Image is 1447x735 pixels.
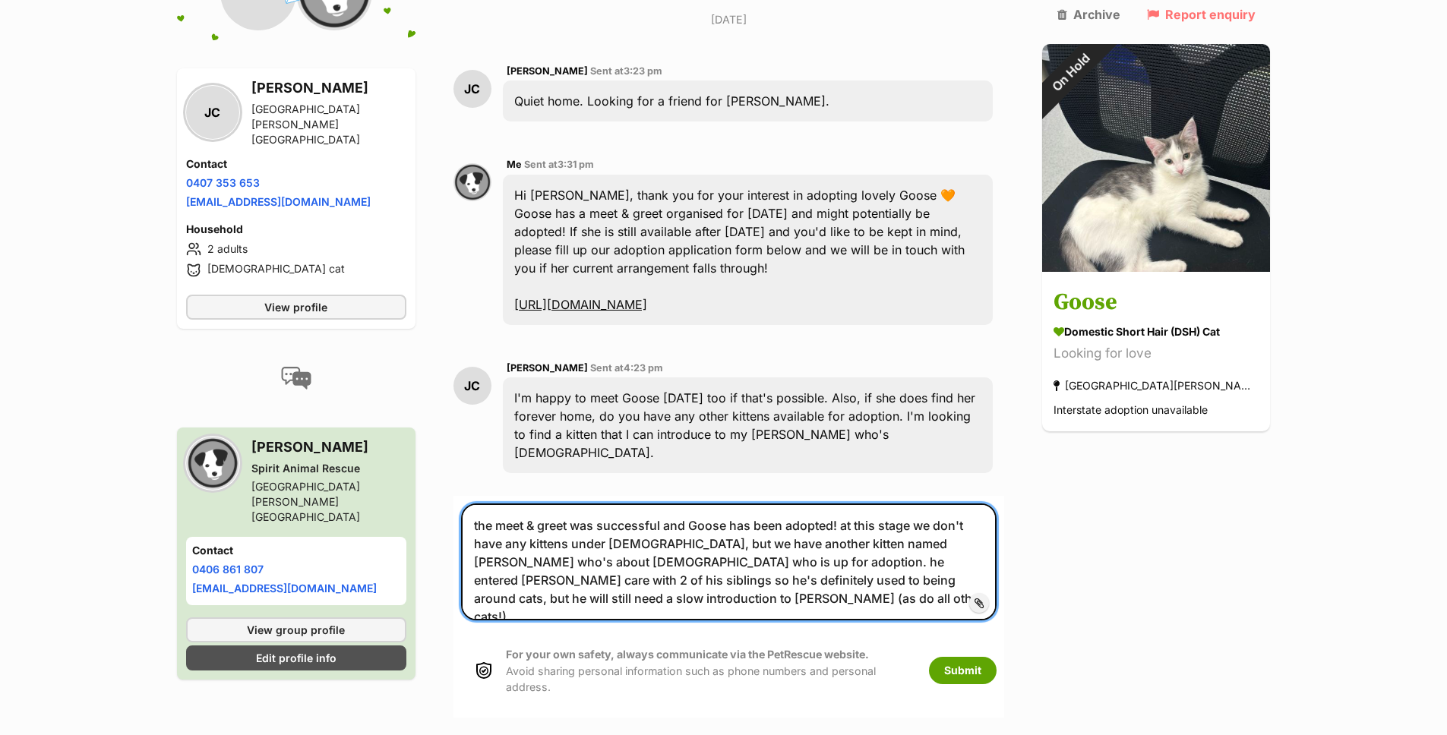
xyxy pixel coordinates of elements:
a: [URL][DOMAIN_NAME] [514,297,647,312]
span: [PERSON_NAME] [507,65,588,77]
a: [EMAIL_ADDRESS][DOMAIN_NAME] [186,195,371,208]
div: [GEOGRAPHIC_DATA][PERSON_NAME][GEOGRAPHIC_DATA] [251,479,406,525]
a: [EMAIL_ADDRESS][DOMAIN_NAME] [192,582,377,595]
button: Submit [929,657,997,684]
span: Sent at [590,362,663,374]
div: JC [453,70,491,108]
a: 0406 861 807 [192,563,264,576]
div: I'm happy to meet Goose [DATE] too if that's possible. Also, if she does find her forever home, d... [503,377,994,473]
h3: [PERSON_NAME] [251,77,406,99]
h3: [PERSON_NAME] [251,437,406,458]
a: Archive [1057,8,1120,21]
img: Goose [1042,44,1270,272]
h3: Goose [1054,286,1259,320]
li: 2 adults [186,240,406,258]
div: Quiet home. Looking for a friend for [PERSON_NAME]. [503,80,994,121]
div: JC [186,86,239,139]
div: [GEOGRAPHIC_DATA][PERSON_NAME][GEOGRAPHIC_DATA] [1054,376,1259,396]
img: Spirit Animal Rescue profile pic [186,437,239,490]
p: [DATE] [453,11,1005,27]
span: Me [507,159,522,170]
span: Edit profile info [256,650,336,666]
a: View profile [186,295,406,320]
a: 0407 353 653 [186,176,260,189]
div: Domestic Short Hair (DSH) Cat [1054,324,1259,340]
a: On Hold [1042,260,1270,275]
a: Report enquiry [1147,8,1256,21]
img: Rachel Lee profile pic [453,163,491,201]
div: Looking for love [1054,344,1259,364]
span: Sent at [524,159,594,170]
img: conversation-icon-4a6f8262b818ee0b60e3300018af0b2d0b884aa5de6e9bcb8d3d4eeb1a70a7c4.svg [281,367,311,390]
div: JC [453,367,491,405]
span: Sent at [590,65,662,77]
h4: Contact [186,156,406,172]
span: 3:31 pm [558,159,594,170]
span: 3:23 pm [624,65,662,77]
span: View profile [264,299,327,315]
a: Goose Domestic Short Hair (DSH) Cat Looking for love [GEOGRAPHIC_DATA][PERSON_NAME][GEOGRAPHIC_DA... [1042,275,1270,432]
span: Interstate adoption unavailable [1054,404,1208,417]
a: Edit profile info [186,645,406,670]
h4: Household [186,222,406,237]
div: Hi [PERSON_NAME], thank you for your interest in adopting lovely Goose 🧡 Goose has a meet & greet... [503,175,994,325]
strong: For your own safety, always communicate via the PetRescue website. [506,648,869,661]
span: View group profile [247,622,345,638]
li: [DEMOGRAPHIC_DATA] cat [186,261,406,279]
div: [GEOGRAPHIC_DATA][PERSON_NAME][GEOGRAPHIC_DATA] [251,102,406,147]
a: View group profile [186,617,406,642]
div: Spirit Animal Rescue [251,461,406,476]
p: Avoid sharing personal information such as phone numbers and personal address. [506,646,914,695]
span: [PERSON_NAME] [507,362,588,374]
span: 4:23 pm [624,362,663,374]
div: On Hold [1022,24,1120,122]
h4: Contact [192,543,400,558]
